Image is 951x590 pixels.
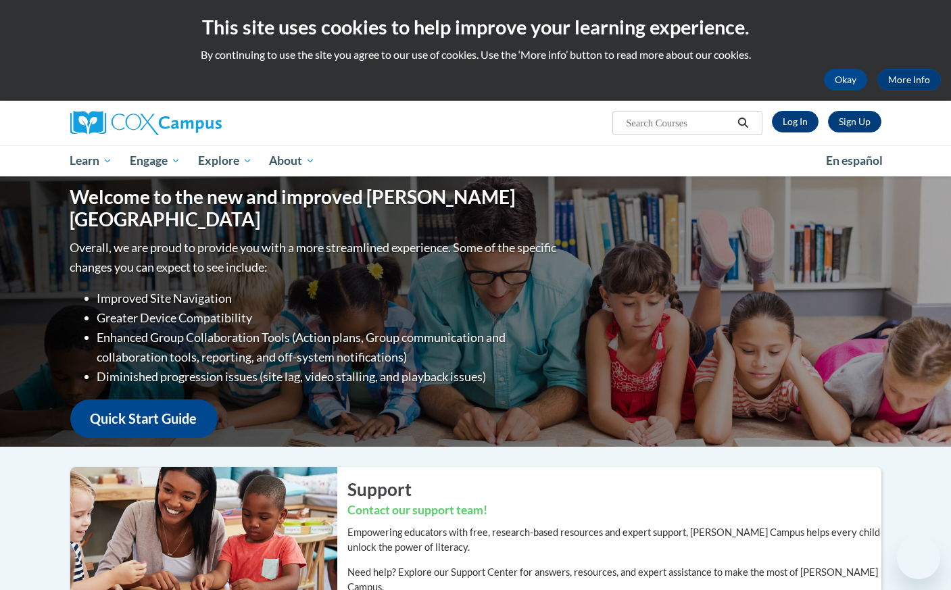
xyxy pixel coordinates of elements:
[347,502,881,519] h3: Contact our support team!
[70,238,560,277] p: Overall, we are proud to provide you with a more streamlined experience. Some of the specific cha...
[70,153,112,169] span: Learn
[733,115,753,131] button: Search
[347,477,881,501] h2: Support
[62,145,122,176] a: Learn
[50,145,902,176] div: Main menu
[828,111,881,132] a: Register
[10,14,941,41] h2: This site uses cookies to help improve your learning experience.
[70,399,218,438] a: Quick Start Guide
[130,153,180,169] span: Engage
[97,289,560,308] li: Improved Site Navigation
[121,145,189,176] a: Engage
[97,328,560,367] li: Enhanced Group Collaboration Tools (Action plans, Group communication and collaboration tools, re...
[260,145,324,176] a: About
[817,147,892,175] a: En español
[97,308,560,328] li: Greater Device Compatibility
[772,111,819,132] a: Log In
[189,145,261,176] a: Explore
[97,367,560,387] li: Diminished progression issues (site lag, video stalling, and playback issues)
[269,153,315,169] span: About
[70,111,222,135] img: Cox Campus
[625,115,733,131] input: Search Courses
[70,186,560,231] h1: Welcome to the new and improved [PERSON_NAME][GEOGRAPHIC_DATA]
[826,153,883,168] span: En español
[70,111,327,135] a: Cox Campus
[347,525,881,555] p: Empowering educators with free, research-based resources and expert support, [PERSON_NAME] Campus...
[897,536,940,579] iframe: Button to launch messaging window
[198,153,252,169] span: Explore
[877,69,941,91] a: More Info
[824,69,867,91] button: Okay
[10,47,941,62] p: By continuing to use the site you agree to our use of cookies. Use the ‘More info’ button to read...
